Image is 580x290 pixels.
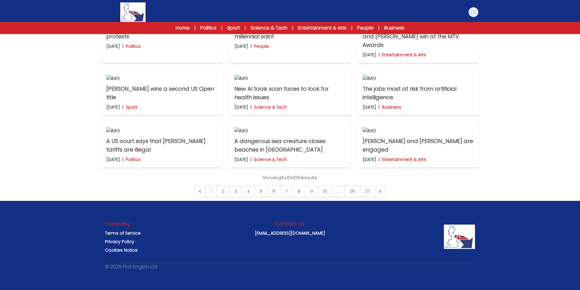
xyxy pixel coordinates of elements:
[469,7,478,17] img: Lucrezia Connelli
[318,186,332,197] a: Go to page 10
[120,2,145,22] img: Logo
[106,156,120,162] p: [DATE]
[360,186,375,197] a: Go to page 27
[217,186,230,197] a: Go to page 2
[234,156,248,162] p: [DATE]
[122,104,123,110] b: |
[358,9,479,63] a: IMG [DEMOGRAPHIC_DATA][PERSON_NAME] and [PERSON_NAME] win at the MTV Awards [DATE] | Entertainmen...
[230,122,350,167] a: IMG A dangerous sea creature closes beaches in [GEOGRAPHIC_DATA] [DATE] | Science & Tech
[358,70,479,115] a: IMG The jobs most at risk from artificial intelligence [DATE] | Business
[281,175,282,181] span: 1
[292,25,293,31] span: |
[122,156,123,162] b: |
[101,70,222,115] a: IMG [PERSON_NAME] wins a second US Open title [DATE] | Sport
[230,70,350,115] a: IMG New AI tools scan faces to look for health issues [DATE] | Science & Tech
[106,75,217,82] img: IMG
[363,85,474,102] p: The jobs most at risk from artificial intelligence
[379,156,380,162] b: |
[229,186,242,197] a: Go to page 3
[101,9,222,63] a: IMG Nepal ends a ban on social media after protests [DATE] | Politics
[251,104,251,110] b: |
[280,186,293,197] a: Go to page 7
[254,43,269,49] p: People
[363,127,474,135] img: IMG
[234,137,346,154] p: A dangerous sea creature closes beaches in [GEOGRAPHIC_DATA]
[351,25,352,31] span: |
[292,186,305,197] a: Go to page 8
[287,175,291,181] span: 10
[200,24,216,32] a: Politics
[126,156,141,162] p: Politics
[122,43,123,49] b: |
[384,24,404,32] a: Business
[105,220,131,228] h3: Company
[194,175,386,197] nav: Pagination Navigation
[267,186,280,197] a: Go to page 6
[101,122,222,167] a: IMG A US court says that [PERSON_NAME] tariffs are illegal [DATE] | Politics
[358,122,479,167] a: IMG [PERSON_NAME] and [PERSON_NAME] are engaged [DATE] | Entertainment & Arts
[295,175,303,181] span: 264
[126,43,141,49] p: Politics
[363,24,474,49] p: [DEMOGRAPHIC_DATA][PERSON_NAME] and [PERSON_NAME] win at the MTV Awards
[382,104,401,110] p: Business
[106,127,217,135] img: IMG
[194,186,206,197] span: &laquo; Previous
[378,25,379,31] span: |
[332,186,345,197] span: ...
[234,104,248,110] p: [DATE]
[126,104,137,110] p: Sport
[357,24,374,32] a: People
[363,104,376,110] p: [DATE]
[379,104,380,110] b: |
[251,43,251,49] b: |
[234,127,346,135] img: IMG
[444,225,475,249] img: Company Logo
[105,230,141,236] a: Terms of Service
[251,156,251,162] b: |
[245,25,246,31] span: |
[363,137,474,154] p: [PERSON_NAME] and [PERSON_NAME] are engaged
[106,85,217,102] p: [PERSON_NAME] wins a second US Open title
[345,186,360,197] a: Go to page 26
[227,24,240,32] a: Sport
[263,175,317,181] p: Showing to of results
[105,263,157,271] p: © 2025 First English Ltd
[206,186,217,197] span: 1
[251,24,287,32] a: Science & Tech
[363,75,474,82] img: IMG
[305,186,318,197] a: Go to page 9
[382,52,426,58] p: Entertainment & Arts
[275,220,304,228] h3: Contact Us
[363,156,376,162] p: [DATE]
[255,186,268,197] a: Go to page 5
[234,75,346,82] img: IMG
[221,25,222,31] span: |
[374,186,386,197] a: Next &raquo;
[255,230,325,236] a: [EMAIL_ADDRESS][DOMAIN_NAME]
[254,104,287,110] p: Science & Tech
[254,156,287,162] p: Science & Tech
[234,43,248,49] p: [DATE]
[382,156,426,162] p: Entertainment & Arts
[105,247,138,253] a: Cookies Notice
[242,186,255,197] a: Go to page 4
[176,24,190,32] a: Home
[230,9,350,63] a: IMG [PERSON_NAME] becomes the first millennial saint [DATE] | People
[298,24,346,32] a: Entertainment & Arts
[106,104,120,110] p: [DATE]
[106,43,120,49] p: [DATE]
[234,85,346,102] p: New AI tools scan faces to look for health issues
[105,239,134,245] a: Privacy Policy
[363,52,376,58] p: [DATE]
[379,52,380,58] b: |
[106,137,217,154] p: A US court says that [PERSON_NAME] tariffs are illegal
[101,2,165,22] a: Logo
